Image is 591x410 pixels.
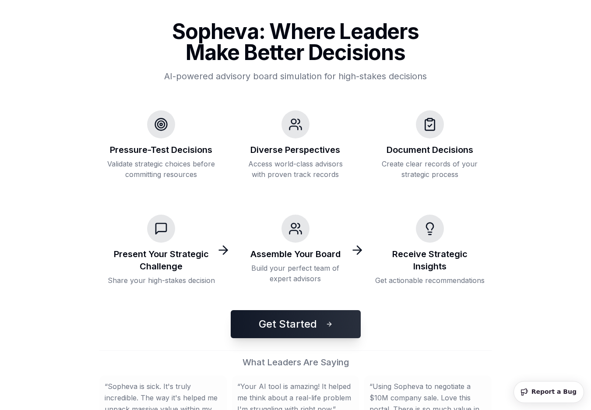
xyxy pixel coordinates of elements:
[375,248,485,272] h3: Receive Strategic Insights
[375,159,485,180] p: Create clear records of your strategic process
[231,310,361,338] button: Get Started
[108,275,215,286] p: Share your high-stakes decision
[99,356,492,368] h2: What Leaders Are Saying
[148,70,443,82] p: AI-powered advisory board simulation for high-stakes decisions
[110,144,212,156] h3: Pressure-Test Decisions
[148,21,443,63] h1: Sopheva: Where Leaders Make Better Decisions
[375,275,485,286] p: Get actionable recommendations
[250,144,340,156] h3: Diverse Perspectives
[241,159,351,180] p: Access world-class advisors with proven track records
[241,263,351,284] p: Build your perfect team of expert advisors
[106,159,216,180] p: Validate strategic choices before committing resources
[250,248,341,260] h3: Assemble Your Board
[387,144,473,156] h3: Document Decisions
[106,248,216,272] h3: Present Your Strategic Challenge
